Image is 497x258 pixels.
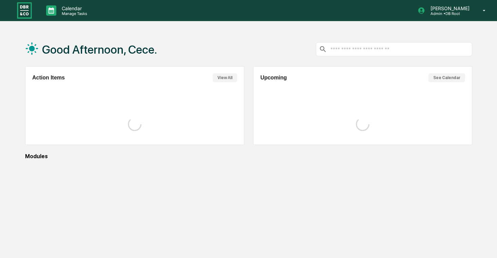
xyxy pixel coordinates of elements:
[425,11,473,16] p: Admin • DB Root
[56,5,91,11] p: Calendar
[25,153,473,160] div: Modules
[213,73,237,82] button: View All
[16,1,33,19] img: logo
[428,73,465,82] button: See Calendar
[42,43,157,56] h1: Good Afternoon, Cece.
[32,75,65,81] h2: Action Items
[260,75,287,81] h2: Upcoming
[425,5,473,11] p: [PERSON_NAME]
[56,11,91,16] p: Manage Tasks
